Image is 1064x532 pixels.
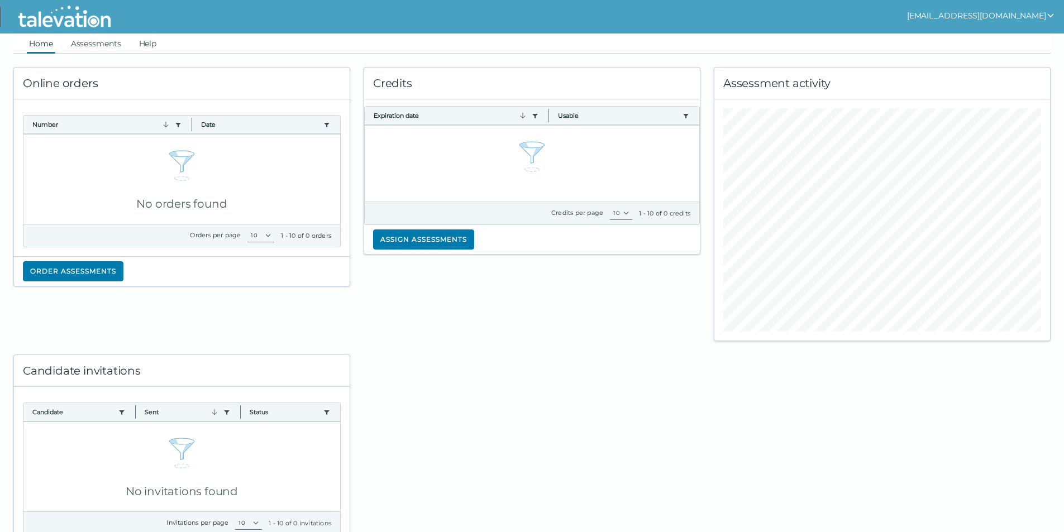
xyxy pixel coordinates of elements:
[190,231,241,239] label: Orders per page
[639,209,690,218] div: 1 - 10 of 0 credits
[188,112,195,136] button: Column resize handle
[237,400,244,424] button: Column resize handle
[558,111,678,120] button: Usable
[137,33,159,54] a: Help
[69,33,123,54] a: Assessments
[166,519,228,526] label: Invitations per page
[14,355,350,387] div: Candidate invitations
[364,68,700,99] div: Credits
[374,111,527,120] button: Expiration date
[132,400,139,424] button: Column resize handle
[281,231,331,240] div: 1 - 10 of 0 orders
[23,261,123,281] button: Order assessments
[714,68,1050,99] div: Assessment activity
[907,9,1055,22] button: show user actions
[14,68,350,99] div: Online orders
[13,3,116,31] img: Talevation_Logo_Transparent_white.png
[373,229,474,250] button: Assign assessments
[126,485,238,498] span: No invitations found
[145,408,218,416] button: Sent
[32,120,170,129] button: Number
[551,209,603,217] label: Credits per page
[136,197,227,210] span: No orders found
[201,120,319,129] button: Date
[32,408,114,416] button: Candidate
[27,33,55,54] a: Home
[269,519,331,528] div: 1 - 10 of 0 invitations
[250,408,319,416] button: Status
[545,103,552,127] button: Column resize handle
